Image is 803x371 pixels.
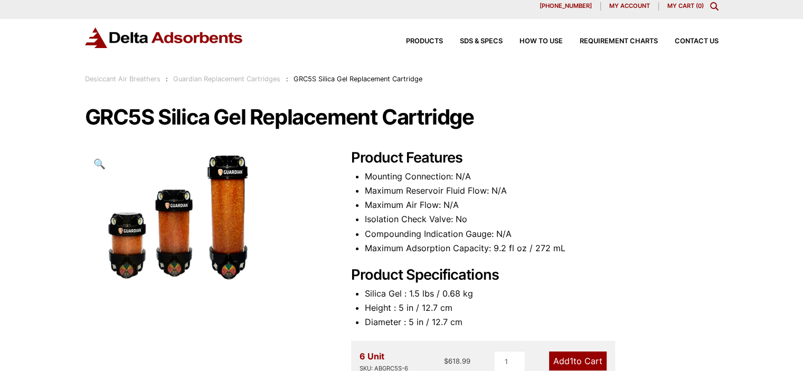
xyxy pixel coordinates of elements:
a: My account [601,2,659,11]
span: 1 [570,356,573,366]
a: My Cart (0) [667,2,704,9]
span: GRC5S Silica Gel Replacement Cartridge [294,75,422,83]
div: Toggle Modal Content [710,2,719,11]
li: Diameter : 5 in / 12.7 cm [365,315,719,329]
a: Guardian Replacement Cartridges [173,75,280,83]
a: How to Use [503,38,563,45]
a: Products [389,38,443,45]
span: 0 [698,2,702,9]
h2: Product Features [351,149,719,167]
a: Contact Us [658,38,719,45]
a: Add1to Cart [549,351,607,370]
span: : [166,75,168,83]
span: Contact Us [675,38,719,45]
span: SDS & SPECS [460,38,503,45]
bdi: 618.99 [444,357,470,365]
span: 🔍 [93,158,106,169]
li: Mounting Connection: N/A [365,169,719,184]
li: Maximum Adsorption Capacity: 9.2 fl oz / 272 mL [365,241,719,255]
li: Compounding Indication Gauge: N/A [365,227,719,241]
span: : [286,75,288,83]
li: Maximum Reservoir Fluid Flow: N/A [365,184,719,198]
a: [PHONE_NUMBER] [531,2,601,11]
h2: Product Specifications [351,267,719,284]
li: Isolation Check Valve: No [365,212,719,226]
h1: GRC5S Silica Gel Replacement Cartridge [85,106,719,128]
a: Requirement Charts [563,38,658,45]
img: Delta Adsorbents [85,27,243,48]
img: GRC5S Silica Gel Replacement Cartridge [85,149,266,288]
li: Height : 5 in / 12.7 cm [365,301,719,315]
span: $ [444,357,448,365]
span: Products [406,38,443,45]
li: Silica Gel : 1.5 lbs / 0.68 kg [365,287,719,301]
span: My account [609,3,650,9]
span: [PHONE_NUMBER] [540,3,592,9]
a: Desiccant Air Breathers [85,75,160,83]
a: SDS & SPECS [443,38,503,45]
li: Maximum Air Flow: N/A [365,198,719,212]
span: Requirement Charts [580,38,658,45]
span: How to Use [519,38,563,45]
a: View full-screen image gallery [85,149,114,178]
